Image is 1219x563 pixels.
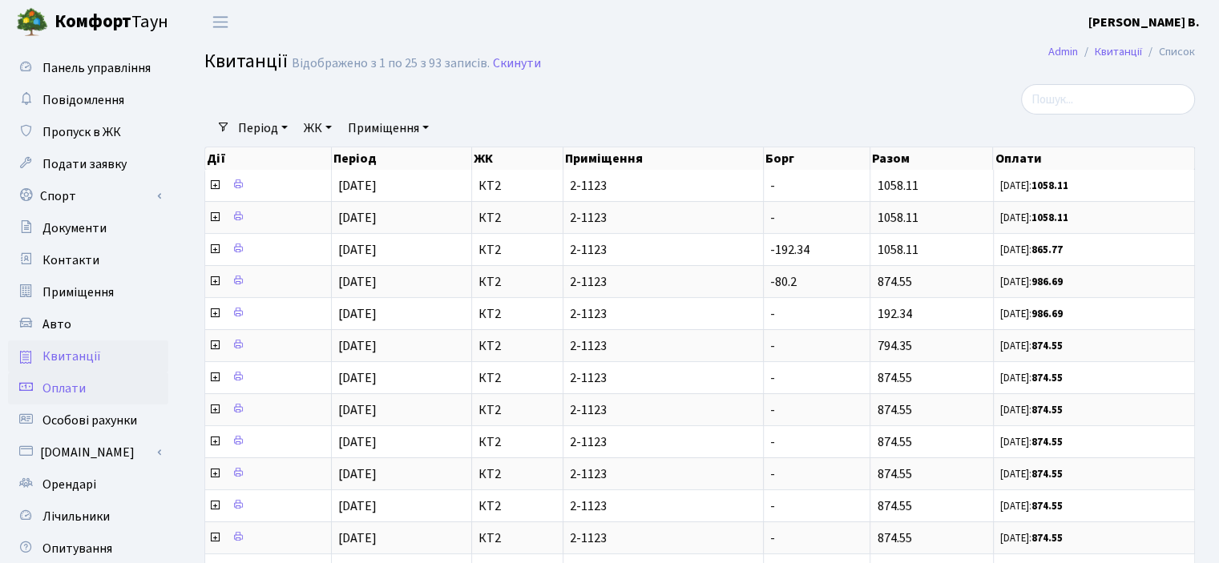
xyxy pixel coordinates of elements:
th: Разом [870,147,993,170]
a: Квитанції [1095,43,1142,60]
span: 2-1123 [570,532,757,545]
span: Подати заявку [42,155,127,173]
small: [DATE]: [1000,467,1063,481]
b: 874.55 [1031,403,1063,417]
span: [DATE] [338,529,377,547]
small: [DATE]: [1000,275,1063,289]
a: ЖК [297,115,338,142]
span: - [770,337,775,355]
b: 874.55 [1031,435,1063,449]
span: Квитанції [204,47,288,75]
small: [DATE]: [1000,371,1063,385]
a: [PERSON_NAME] В. [1088,13,1200,32]
span: 1058.11 [877,177,918,195]
span: КТ2 [478,468,556,481]
span: Орендарі [42,476,96,493]
a: Авто [8,308,168,340]
span: [DATE] [338,433,377,451]
span: 874.55 [877,433,911,451]
span: Квитанції [42,348,101,365]
span: 2-1123 [570,211,757,224]
b: 874.55 [1031,499,1063,513]
span: 192.34 [877,305,911,323]
span: [DATE] [338,401,377,419]
th: Період [332,147,472,170]
span: КТ2 [478,436,556,448]
a: Приміщення [8,276,168,308]
span: [DATE] [338,497,377,515]
span: [DATE] [338,369,377,387]
span: [DATE] [338,465,377,483]
span: - [770,433,775,451]
small: [DATE]: [1000,531,1063,545]
span: КТ2 [478,308,556,320]
span: Панель управління [42,59,151,77]
span: 2-1123 [570,243,757,256]
b: Комфорт [54,9,131,34]
a: Admin [1048,43,1078,60]
span: [DATE] [338,337,377,355]
span: КТ2 [478,532,556,545]
span: 2-1123 [570,500,757,513]
b: 874.55 [1031,531,1063,545]
span: Опитування [42,540,112,557]
span: - [770,401,775,419]
nav: breadcrumb [1024,35,1219,69]
span: Оплати [42,380,86,397]
span: - [770,209,775,227]
span: Лічильники [42,508,110,525]
small: [DATE]: [1000,211,1068,225]
span: -192.34 [770,241,809,259]
span: Приміщення [42,284,114,301]
span: 2-1123 [570,340,757,352]
span: Повідомлення [42,91,124,109]
span: КТ2 [478,500,556,513]
small: [DATE]: [1000,179,1068,193]
a: Лічильники [8,501,168,533]
small: [DATE]: [1000,339,1063,353]
span: КТ2 [478,275,556,288]
span: [DATE] [338,273,377,291]
span: 2-1123 [570,275,757,288]
span: 874.55 [877,465,911,483]
span: 874.55 [877,369,911,387]
li: Список [1142,43,1195,61]
b: 986.69 [1031,307,1063,321]
span: КТ2 [478,372,556,384]
small: [DATE]: [1000,499,1063,513]
b: 986.69 [1031,275,1063,289]
span: - [770,529,775,547]
a: [DOMAIN_NAME] [8,436,168,468]
a: Приміщення [341,115,435,142]
span: КТ2 [478,243,556,256]
span: 2-1123 [570,436,757,448]
a: Панель управління [8,52,168,84]
span: Пропуск в ЖК [42,123,121,141]
span: 874.55 [877,273,911,291]
b: 865.77 [1031,243,1063,257]
a: Особові рахунки [8,404,168,436]
span: [DATE] [338,305,377,323]
span: КТ2 [478,340,556,352]
span: Авто [42,316,71,333]
small: [DATE]: [1000,435,1063,449]
th: ЖК [472,147,563,170]
b: [PERSON_NAME] В. [1088,14,1200,31]
span: 1058.11 [877,209,918,227]
img: logo.png [16,6,48,38]
th: Оплати [993,147,1194,170]
span: - [770,465,775,483]
span: 2-1123 [570,308,757,320]
b: 874.55 [1031,371,1063,385]
b: 874.55 [1031,339,1063,353]
span: Таун [54,9,168,36]
span: 874.55 [877,401,911,419]
a: Пропуск в ЖК [8,116,168,148]
span: КТ2 [478,404,556,416]
span: Документи [42,219,107,237]
span: [DATE] [338,177,377,195]
a: Повідомлення [8,84,168,116]
a: Документи [8,212,168,244]
th: Борг [764,147,870,170]
span: [DATE] [338,241,377,259]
